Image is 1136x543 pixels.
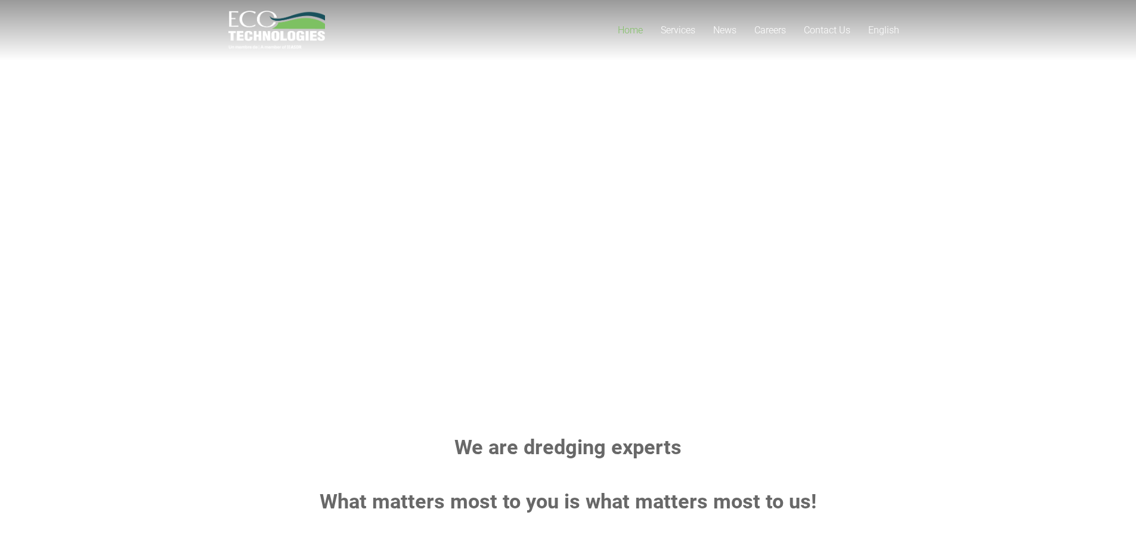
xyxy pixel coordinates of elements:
span: Home [618,24,643,36]
strong: What matters most to you is what matters most to us! [320,489,816,513]
span: News [713,24,736,36]
span: Contact Us [804,24,850,36]
strong: We are dredging experts [454,435,682,459]
span: Careers [754,24,786,36]
span: Services [661,24,695,36]
a: logo_EcoTech_ASDR_RGB [228,11,326,49]
span: English [868,24,899,36]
